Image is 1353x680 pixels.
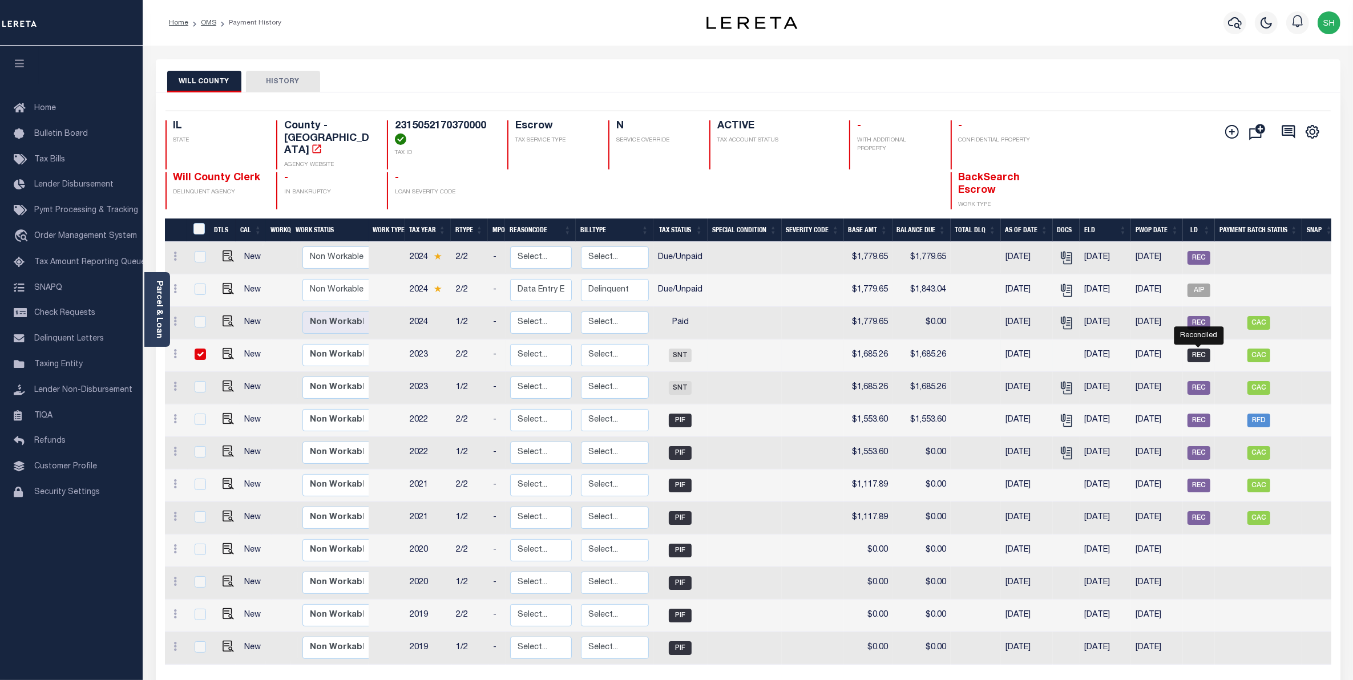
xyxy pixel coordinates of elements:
[959,173,1020,196] span: BackSearch Escrow
[488,218,505,242] th: MPO
[488,600,506,632] td: -
[1247,446,1270,460] span: CAC
[717,136,835,145] p: TAX ACCOUNT STATUS
[959,136,1048,145] p: CONFIDENTIAL PROPERTY
[34,361,83,369] span: Taxing Entity
[1001,600,1053,632] td: [DATE]
[395,188,494,197] p: LOAN SEVERITY CODE
[187,218,210,242] th: &nbsp;
[1131,437,1183,469] td: [DATE]
[451,567,488,600] td: 1/2
[1001,372,1053,404] td: [DATE]
[240,632,272,665] td: New
[1188,446,1210,460] span: REC
[1183,218,1215,242] th: LD: activate to sort column ascending
[173,136,262,145] p: STATE
[669,641,692,655] span: PIF
[1080,339,1132,372] td: [DATE]
[1080,632,1132,665] td: [DATE]
[405,567,451,600] td: 2020
[515,120,595,133] h4: Escrow
[857,121,861,131] span: -
[451,437,488,469] td: 1/2
[236,218,266,242] th: CAL: activate to sort column ascending
[782,218,844,242] th: Severity Code: activate to sort column ascending
[653,274,708,307] td: Due/Unpaid
[155,281,163,338] a: Parcel & Loan
[669,414,692,427] span: PIF
[653,242,708,274] td: Due/Unpaid
[488,307,506,339] td: -
[844,339,892,372] td: $1,685.26
[1080,242,1132,274] td: [DATE]
[1080,372,1132,404] td: [DATE]
[653,218,708,242] th: Tax Status: activate to sort column ascending
[173,120,262,133] h4: IL
[892,632,951,665] td: $0.00
[451,502,488,535] td: 1/2
[1247,319,1270,327] a: CAC
[1247,511,1270,525] span: CAC
[488,372,506,404] td: -
[451,218,488,242] th: RType: activate to sort column ascending
[405,437,451,469] td: 2022
[488,632,506,665] td: -
[951,218,1001,242] th: Total DLQ: activate to sort column ascending
[1080,404,1132,437] td: [DATE]
[1001,502,1053,535] td: [DATE]
[844,437,892,469] td: $1,553.60
[892,242,951,274] td: $1,779.65
[844,274,892,307] td: $1,779.65
[34,386,132,394] span: Lender Non-Disbursement
[1188,316,1210,330] span: REC
[34,104,56,112] span: Home
[1188,514,1210,522] a: REC
[1247,414,1270,427] span: RFD
[669,349,692,362] span: SNT
[488,339,506,372] td: -
[173,188,262,197] p: DELINQUENT AGENCY
[169,19,188,26] a: Home
[1215,218,1302,242] th: Payment Batch Status: activate to sort column ascending
[844,218,892,242] th: Base Amt: activate to sort column ascending
[34,258,146,266] span: Tax Amount Reporting Queue
[844,632,892,665] td: $0.00
[284,161,373,169] p: AGENCY WEBSITE
[488,437,506,469] td: -
[240,600,272,632] td: New
[14,229,32,244] i: travel_explore
[1247,351,1270,359] a: CAC
[1080,307,1132,339] td: [DATE]
[1131,339,1183,372] td: [DATE]
[240,404,272,437] td: New
[34,284,62,292] span: SNAPQ
[405,274,451,307] td: 2024
[34,488,100,496] span: Security Settings
[1188,511,1210,525] span: REC
[34,130,88,138] span: Bulletin Board
[669,511,692,525] span: PIF
[892,218,951,242] th: Balance Due: activate to sort column ascending
[240,567,272,600] td: New
[451,242,488,274] td: 2/2
[1001,469,1053,502] td: [DATE]
[1080,535,1132,567] td: [DATE]
[405,469,451,502] td: 2021
[1001,437,1053,469] td: [DATE]
[291,218,369,242] th: Work Status
[405,307,451,339] td: 2024
[240,437,272,469] td: New
[405,502,451,535] td: 2021
[1001,307,1053,339] td: [DATE]
[488,502,506,535] td: -
[669,609,692,622] span: PIF
[405,242,451,274] td: 2024
[844,567,892,600] td: $0.00
[1131,632,1183,665] td: [DATE]
[616,120,696,133] h4: N
[405,218,451,242] th: Tax Year: activate to sort column ascending
[892,502,951,535] td: $0.00
[488,535,506,567] td: -
[1188,254,1210,262] a: REC
[1001,218,1053,242] th: As of Date: activate to sort column ascending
